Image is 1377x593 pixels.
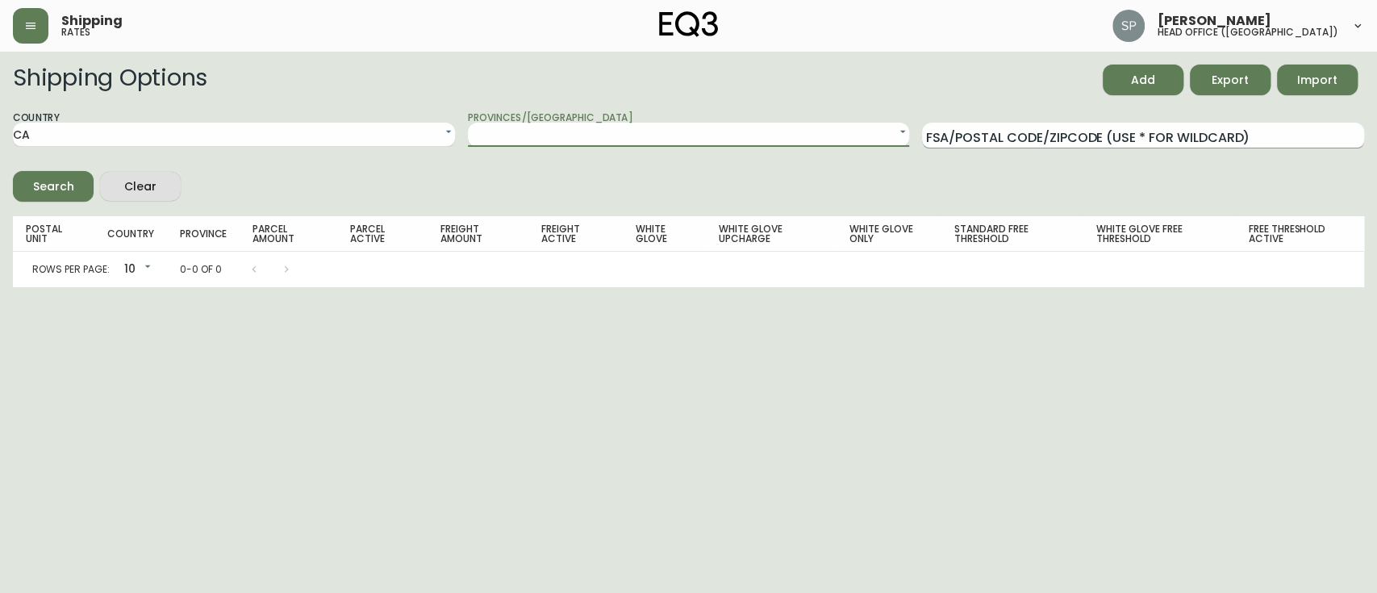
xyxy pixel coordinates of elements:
h5: head office ([GEOGRAPHIC_DATA]) [1158,27,1338,37]
th: White Glove [623,216,706,252]
span: Export [1203,70,1258,90]
th: Parcel Active [337,216,428,252]
img: logo [659,11,719,37]
th: Province [167,216,240,252]
img: 0cb179e7bf3690758a1aaa5f0aafa0b4 [1112,10,1145,42]
th: Postal Unit [13,216,94,252]
div: 10 [115,257,154,283]
th: Standard Free Threshold [941,216,1083,252]
th: White Glove Upcharge [706,216,837,252]
h2: Shipping Options [13,65,207,95]
th: White Glove Free Threshold [1083,216,1235,252]
span: Clear [113,177,168,197]
span: [PERSON_NAME] [1158,15,1271,27]
th: Parcel Amount [240,216,337,252]
p: Rows per page: [32,262,109,277]
button: Search [13,171,94,202]
div: Search [33,177,74,197]
span: Import [1290,70,1345,90]
button: Clear [100,172,181,202]
th: White Glove Only [837,216,941,252]
button: Import [1277,65,1358,95]
th: Free Threshold Active [1236,216,1364,252]
button: Export [1190,65,1271,95]
th: Freight Amount [428,216,528,252]
p: 0-0 of 0 [180,262,222,277]
span: Add [1116,70,1170,90]
h5: rates [61,27,90,37]
th: Country [94,216,167,252]
span: Shipping [61,15,123,27]
button: Add [1103,65,1183,95]
th: Freight Active [528,216,623,252]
